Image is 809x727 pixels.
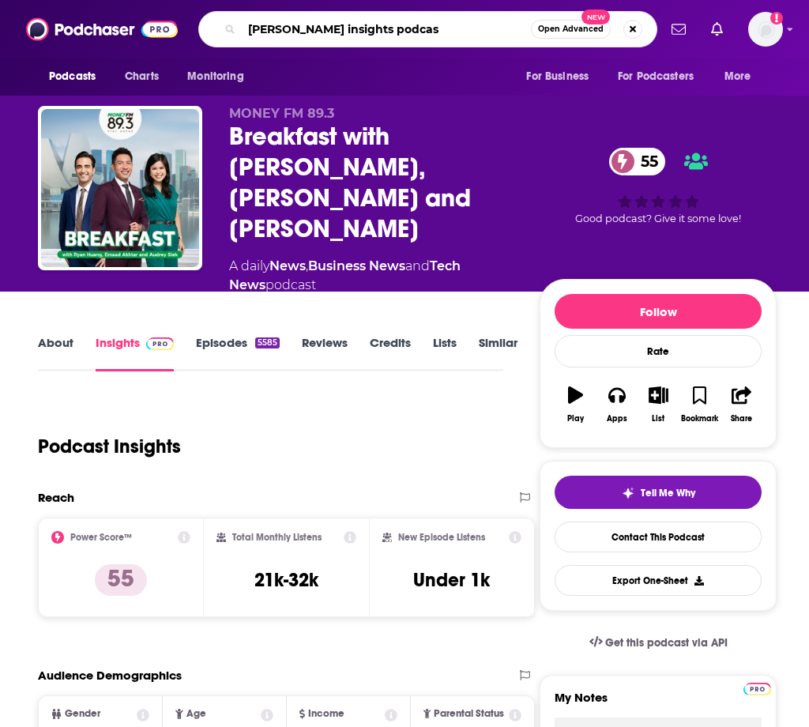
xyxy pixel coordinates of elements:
[581,9,610,24] span: New
[65,709,100,719] span: Gender
[605,636,728,650] span: Get this podcast via API
[555,565,762,596] button: Export One-Sheet
[242,17,531,42] input: Search podcasts, credits, & more...
[555,522,762,552] a: Contact This Podcast
[721,376,762,433] button: Share
[38,490,74,505] h2: Reach
[608,62,717,92] button: open menu
[176,62,264,92] button: open menu
[679,376,721,433] button: Bookmark
[115,62,168,92] a: Charts
[638,376,679,433] button: List
[479,335,517,371] a: Similar
[555,690,762,718] label: My Notes
[652,414,664,424] div: List
[302,335,348,371] a: Reviews
[555,376,596,433] button: Play
[567,414,584,424] div: Play
[146,337,174,350] img: Podchaser Pro
[398,532,485,543] h2: New Episode Listens
[229,106,334,121] span: MONEY FM 89.3
[232,532,322,543] h2: Total Monthly Listens
[641,487,695,499] span: Tell Me Why
[95,564,147,596] p: 55
[515,62,608,92] button: open menu
[609,148,666,175] a: 55
[187,66,243,88] span: Monitoring
[577,623,741,662] a: Get this podcast via API
[555,294,762,329] button: Follow
[531,20,611,39] button: Open AdvancedNew
[125,66,159,88] span: Charts
[555,335,762,367] div: Rate
[49,66,96,88] span: Podcasts
[198,11,657,47] div: Search podcasts, credits, & more...
[743,683,771,695] img: Podchaser Pro
[555,476,762,509] button: tell me why sparkleTell Me Why
[26,14,178,44] img: Podchaser - Follow, Share and Rate Podcasts
[724,66,751,88] span: More
[434,709,504,719] span: Parental Status
[705,16,729,43] a: Show notifications dropdown
[269,258,306,273] a: News
[713,62,771,92] button: open menu
[622,487,634,499] img: tell me why sparkle
[748,12,783,47] img: User Profile
[41,109,199,267] img: Breakfast with Ryan Huang, Emaad Akhtar and Audrey Siek
[526,66,589,88] span: For Business
[618,66,694,88] span: For Podcasters
[743,680,771,695] a: Pro website
[607,414,627,424] div: Apps
[229,257,514,295] div: A daily podcast
[38,62,116,92] button: open menu
[255,337,280,348] div: 5585
[433,335,457,371] a: Lists
[196,335,280,371] a: Episodes5585
[665,16,692,43] a: Show notifications dropdown
[731,414,752,424] div: Share
[748,12,783,47] span: Logged in as paige.thornton
[254,568,318,592] h3: 21k-32k
[38,668,182,683] h2: Audience Demographics
[681,414,718,424] div: Bookmark
[96,335,174,371] a: InsightsPodchaser Pro
[413,568,490,592] h3: Under 1k
[770,12,783,24] svg: Add a profile image
[70,532,132,543] h2: Power Score™
[370,335,411,371] a: Credits
[575,213,741,224] span: Good podcast? Give it some love!
[625,148,666,175] span: 55
[596,376,638,433] button: Apps
[308,709,344,719] span: Income
[538,25,604,33] span: Open Advanced
[38,435,181,458] h1: Podcast Insights
[306,258,308,273] span: ,
[405,258,430,273] span: and
[748,12,783,47] button: Show profile menu
[38,335,73,371] a: About
[186,709,206,719] span: Age
[308,258,405,273] a: Business News
[540,106,777,266] div: 55Good podcast? Give it some love!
